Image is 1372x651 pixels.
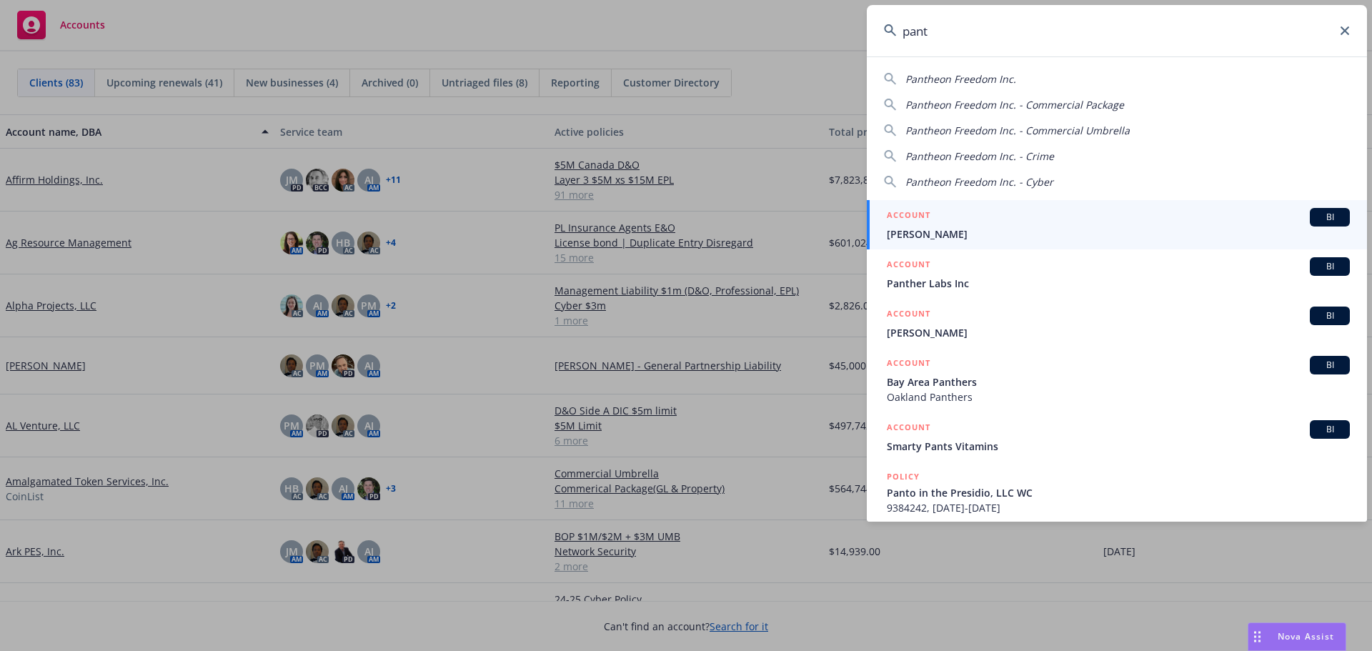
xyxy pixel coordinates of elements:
[887,439,1350,454] span: Smarty Pants Vitamins
[887,374,1350,389] span: Bay Area Panthers
[887,276,1350,291] span: Panther Labs Inc
[905,124,1130,137] span: Pantheon Freedom Inc. - Commercial Umbrella
[1278,630,1334,642] span: Nova Assist
[887,257,930,274] h5: ACCOUNT
[1316,260,1344,273] span: BI
[1316,211,1344,224] span: BI
[867,348,1367,412] a: ACCOUNTBIBay Area PanthersOakland Panthers
[1316,359,1344,372] span: BI
[887,325,1350,340] span: [PERSON_NAME]
[1248,623,1266,650] div: Drag to move
[867,249,1367,299] a: ACCOUNTBIPanther Labs Inc
[887,500,1350,515] span: 9384242, [DATE]-[DATE]
[905,149,1054,163] span: Pantheon Freedom Inc. - Crime
[1248,622,1346,651] button: Nova Assist
[887,227,1350,242] span: [PERSON_NAME]
[887,307,930,324] h5: ACCOUNT
[887,389,1350,404] span: Oakland Panthers
[905,175,1053,189] span: Pantheon Freedom Inc. - Cyber
[905,72,1016,86] span: Pantheon Freedom Inc.
[867,5,1367,56] input: Search...
[867,200,1367,249] a: ACCOUNTBI[PERSON_NAME]
[887,420,930,437] h5: ACCOUNT
[1316,423,1344,436] span: BI
[867,462,1367,523] a: POLICYPanto in the Presidio, LLC WC9384242, [DATE]-[DATE]
[867,299,1367,348] a: ACCOUNTBI[PERSON_NAME]
[887,485,1350,500] span: Panto in the Presidio, LLC WC
[867,412,1367,462] a: ACCOUNTBISmarty Pants Vitamins
[905,98,1124,111] span: Pantheon Freedom Inc. - Commercial Package
[887,208,930,225] h5: ACCOUNT
[887,356,930,373] h5: ACCOUNT
[887,469,920,484] h5: POLICY
[1316,309,1344,322] span: BI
